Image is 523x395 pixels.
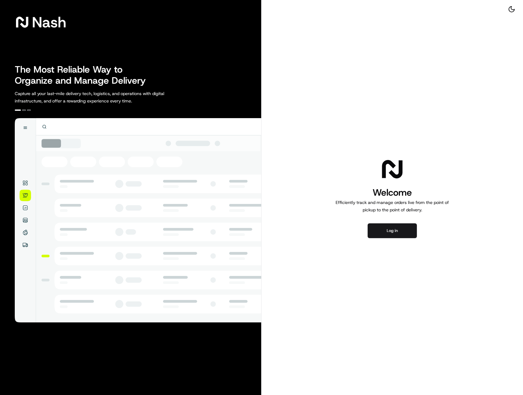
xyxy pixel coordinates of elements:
p: Capture all your last-mile delivery tech, logistics, and operations with digital infrastructure, ... [15,90,192,105]
p: Efficiently track and manage orders live from the point of pickup to the point of delivery. [333,199,451,213]
img: illustration [15,118,261,322]
h1: Welcome [333,186,451,199]
button: Log in [368,223,417,238]
h2: The Most Reliable Way to Organize and Manage Delivery [15,64,153,86]
span: Nash [32,16,66,28]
